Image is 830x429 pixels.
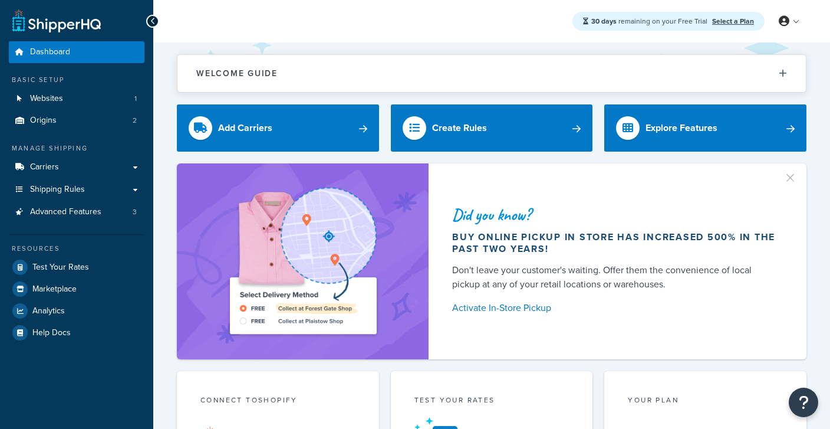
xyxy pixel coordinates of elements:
[9,156,144,178] a: Carriers
[712,16,754,27] a: Select a Plan
[414,395,569,408] div: Test your rates
[604,104,806,152] a: Explore Features
[591,16,617,27] strong: 30 days
[9,110,144,132] a: Origins2
[452,231,778,255] div: Buy online pickup in store has increased 500% in the past two years!
[30,47,70,57] span: Dashboard
[30,116,57,126] span: Origins
[432,120,487,136] div: Create Rules
[9,88,144,110] li: Websites
[196,69,278,78] h2: Welcome Guide
[9,179,144,201] a: Shipping Rules
[32,263,89,273] span: Test Your Rates
[9,110,144,132] li: Origins
[452,300,778,316] a: Activate In-Store Pickup
[9,143,144,153] div: Manage Shipping
[177,55,806,92] button: Welcome Guide
[9,41,144,63] a: Dashboard
[32,328,71,338] span: Help Docs
[9,75,144,85] div: Basic Setup
[645,120,717,136] div: Explore Features
[9,88,144,110] a: Websites1
[789,388,818,417] button: Open Resource Center
[9,201,144,223] a: Advanced Features3
[9,244,144,254] div: Resources
[9,279,144,300] a: Marketplace
[218,120,272,136] div: Add Carriers
[32,284,77,294] span: Marketplace
[177,104,379,152] a: Add Carriers
[391,104,593,152] a: Create Rules
[452,207,778,223] div: Did you know?
[133,207,137,217] span: 3
[200,395,355,408] div: Connect to Shopify
[30,185,85,195] span: Shipping Rules
[9,300,144,322] a: Analytics
[133,116,137,126] span: 2
[591,16,709,27] span: remaining on your Free Trial
[9,257,144,278] a: Test Your Rates
[628,395,783,408] div: Your Plan
[30,207,101,217] span: Advanced Features
[9,201,144,223] li: Advanced Features
[9,322,144,343] a: Help Docs
[30,162,59,172] span: Carriers
[30,94,63,104] span: Websites
[196,181,410,342] img: ad-shirt-map-b0359fc47e01cab431d101c4b569394f6a03f54285957d908178d52f29eb9668.png
[134,94,137,104] span: 1
[32,306,65,316] span: Analytics
[452,263,778,292] div: Don't leave your customer's waiting. Offer them the convenience of local pickup at any of your re...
